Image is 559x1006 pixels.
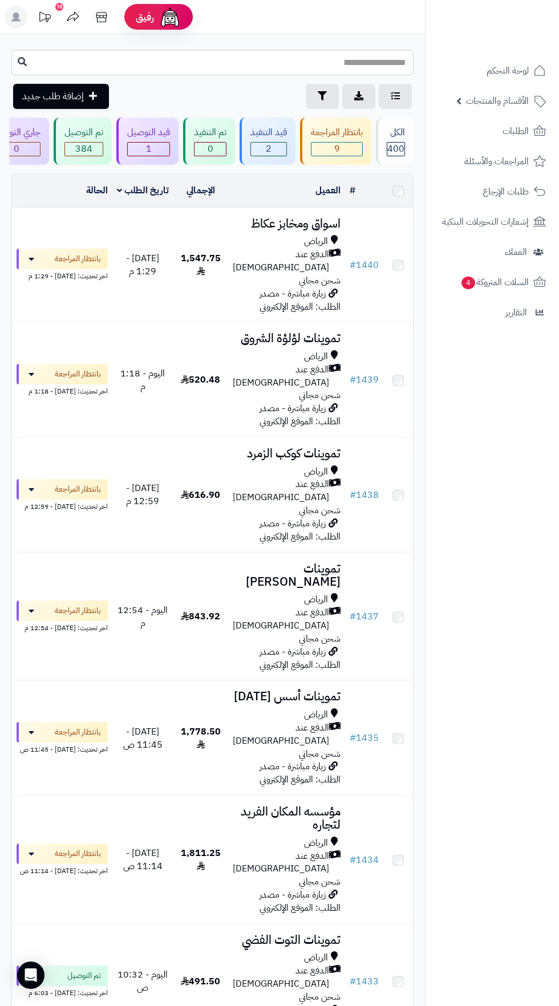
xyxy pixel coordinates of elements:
span: # [350,610,356,623]
a: قيد التوصيل 1 [114,117,181,165]
span: 520.48 [181,373,220,387]
span: اليوم - 1:18 م [120,367,165,394]
span: زيارة مباشرة - مصدر الطلب: الموقع الإلكتروني [260,401,341,428]
span: بانتظار المراجعة [55,727,101,738]
span: 0 [195,143,226,156]
span: السلات المتروكة [460,274,529,290]
span: 9 [311,143,362,156]
div: 384 [65,143,103,156]
div: اخر تحديث: [DATE] - 11:45 ص [17,743,108,754]
span: # [350,975,356,988]
span: شحن مجاني [299,388,341,402]
span: الأقسام والمنتجات [466,93,529,109]
a: الحالة [86,184,108,197]
a: إضافة طلب جديد [13,84,109,109]
div: قيد التوصيل [127,126,170,139]
span: زيارة مباشرة - مصدر الطلب: الموقع الإلكتروني [260,888,341,915]
span: الدفع عند [DEMOGRAPHIC_DATA] [233,363,329,390]
h3: تموينات التوت الفضي [233,934,341,947]
div: Open Intercom Messenger [17,962,44,989]
span: العملاء [505,244,527,260]
span: 491.50 [181,975,220,988]
span: شحن مجاني [299,747,341,761]
span: الدفع عند [DEMOGRAPHIC_DATA] [233,850,329,876]
span: # [350,731,356,745]
a: #1439 [350,373,379,387]
a: #1438 [350,488,379,502]
span: بانتظار المراجعة [55,253,101,265]
a: طلبات الإرجاع [432,178,552,205]
span: زيارة مباشرة - مصدر الطلب: الموقع الإلكتروني [260,760,341,786]
span: # [350,258,356,272]
span: 4 [461,277,475,289]
span: زيارة مباشرة - مصدر الطلب: الموقع الإلكتروني [260,517,341,543]
h3: تموينات أسس [DATE] [233,690,341,703]
span: # [350,488,356,502]
span: اليوم - 10:32 ص [118,968,168,995]
span: شحن مجاني [299,504,341,517]
div: اخر تحديث: [DATE] - 12:59 م [17,500,108,512]
div: اخر تحديث: [DATE] - 11:14 ص [17,864,108,876]
a: # [350,184,355,197]
span: إشعارات التحويلات البنكية [442,214,529,230]
img: logo-2.png [481,30,548,54]
a: #1437 [350,610,379,623]
h3: تموينات لؤلؤة الشروق [233,332,341,345]
span: الطلبات [503,123,529,139]
span: بانتظار المراجعة [55,605,101,616]
span: 616.90 [181,488,220,502]
a: تاريخ الطلب [117,184,169,197]
div: اخر تحديث: [DATE] - 1:18 م [17,384,108,396]
span: اليوم - 12:54 م [118,603,168,630]
span: زيارة مباشرة - مصدر الطلب: الموقع الإلكتروني [260,287,341,314]
span: 1,778.50 [181,725,221,752]
a: إشعارات التحويلات البنكية [432,208,552,236]
span: الرياض [304,951,328,964]
span: الدفع عند [DEMOGRAPHIC_DATA] [233,721,329,748]
a: المراجعات والأسئلة [432,148,552,175]
span: 1,547.75 [181,251,221,278]
a: قيد التنفيذ 2 [237,117,298,165]
h3: مؤسسه المكان الفريد لتجاره [233,805,341,831]
a: تم التنفيذ 0 [181,117,237,165]
div: بانتظار المراجعة [311,126,363,139]
a: العملاء [432,238,552,266]
span: 1 [128,143,169,156]
div: اخر تحديث: [DATE] - 6:03 م [17,986,108,998]
span: الرياض [304,837,328,850]
span: [DATE] - 11:14 ص [123,846,163,873]
div: تم التنفيذ [194,126,226,139]
a: تم التوصيل 384 [51,117,114,165]
span: 2 [251,143,286,156]
div: 10 [55,3,63,11]
h3: اسواق ومخابز عكاظ [233,217,341,230]
a: التقارير [432,299,552,326]
span: رفيق [136,10,154,24]
div: قيد التنفيذ [250,126,287,139]
span: الرياض [304,708,328,721]
a: #1434 [350,853,379,867]
div: تم التوصيل [64,126,103,139]
span: شحن مجاني [299,875,341,889]
a: لوحة التحكم [432,57,552,84]
span: شحن مجاني [299,632,341,646]
span: بانتظار المراجعة [55,368,101,380]
h3: تموينات كوكب الزمرد [233,447,341,460]
div: الكل [387,126,405,139]
span: الدفع عند [DEMOGRAPHIC_DATA] [233,964,329,991]
a: #1440 [350,258,379,272]
span: المراجعات والأسئلة [464,153,529,169]
span: الرياض [304,350,328,363]
span: 400 [387,143,404,156]
div: اخر تحديث: [DATE] - 12:54 م [17,621,108,633]
a: #1433 [350,975,379,988]
span: الدفع عند [DEMOGRAPHIC_DATA] [233,248,329,274]
span: الرياض [304,235,328,248]
span: طلبات الإرجاع [483,184,529,200]
h3: تموينات [PERSON_NAME] [233,562,341,589]
span: 843.92 [181,610,220,623]
a: السلات المتروكة4 [432,269,552,296]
